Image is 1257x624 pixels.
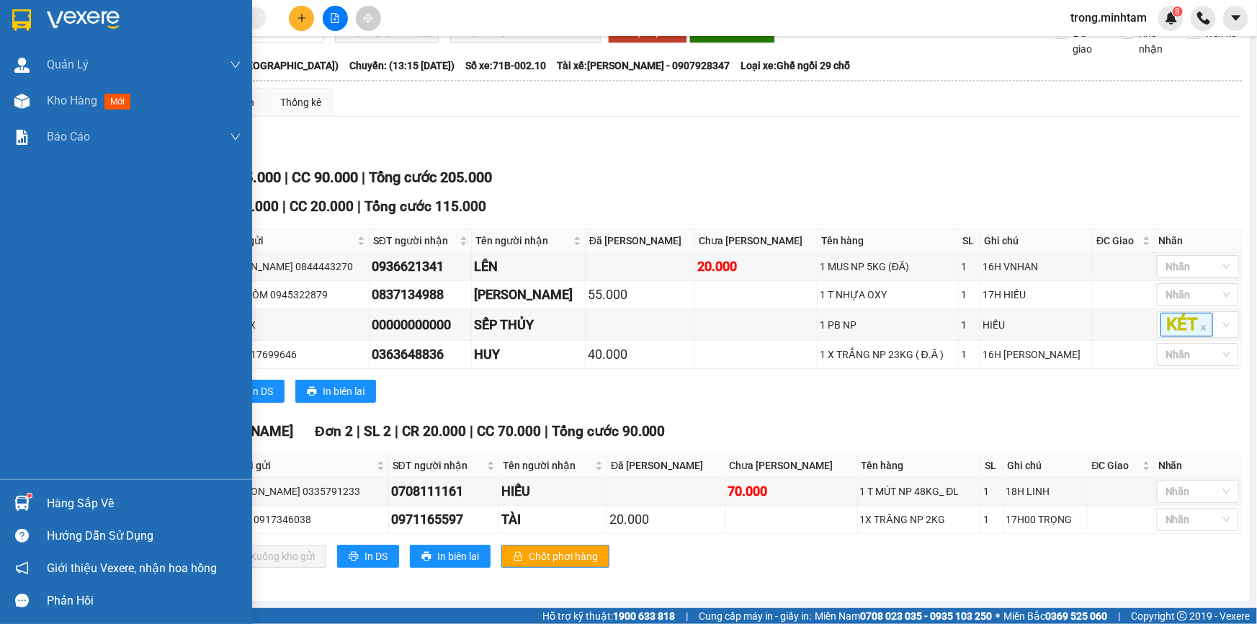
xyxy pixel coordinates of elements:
[47,94,97,107] span: Kho hàng
[395,423,398,440] span: |
[557,58,730,73] span: Tài xế: [PERSON_NAME] - 0907928347
[961,347,978,362] div: 1
[47,590,241,612] div: Phản hồi
[472,281,586,309] td: NGỌC ANH
[996,613,1000,619] span: ⚪️
[820,347,956,362] div: 1 X TRẮNG NP 23KG ( Đ.Ă )
[1096,233,1140,249] span: ĐC Giao
[364,198,486,215] span: Tổng cước 115.000
[499,506,607,534] td: TÀI
[542,608,675,624] span: Hỗ trợ kỹ thuật:
[1175,6,1180,17] span: 8
[357,198,361,215] span: |
[1197,12,1210,24] img: phone-icon
[250,383,273,399] span: In DS
[1133,25,1176,57] span: Kho nhận
[323,6,348,31] button: file-add
[1177,611,1187,621] span: copyright
[983,512,1001,527] div: 1
[47,559,217,577] span: Giới thiệu Vexere, nhận hoa hồng
[421,551,431,563] span: printer
[470,423,473,440] span: |
[588,285,692,305] div: 55.000
[503,458,592,473] span: Tên người nhận
[364,423,391,440] span: SL 2
[474,257,583,277] div: LÊN
[330,13,340,23] span: file-add
[230,59,241,71] span: down
[391,481,497,502] div: 0708111161
[285,169,288,186] span: |
[230,131,241,143] span: down
[349,58,455,73] span: Chuyến: (13:15 [DATE])
[14,58,30,73] img: warehouse-icon
[1158,458,1238,473] div: Nhãn
[216,287,367,303] div: OANH TÔM 0945322879
[15,529,29,543] span: question-circle
[215,198,279,215] span: CR 95.000
[860,512,978,527] div: 1X TRĂNG NP 2KG
[315,423,353,440] span: Đơn 2
[292,169,358,186] span: CC 90.000
[858,454,981,478] th: Tên hàng
[225,458,374,473] span: Người gửi
[290,198,354,215] span: CC 20.000
[472,309,586,341] td: SẾP THỦY
[815,608,992,624] span: Miền Nam
[364,548,388,564] span: In DS
[613,610,675,622] strong: 1900 633 818
[474,344,583,365] div: HUY
[501,509,604,530] div: TÀI
[337,545,399,568] button: printerIn DS
[14,94,30,109] img: warehouse-icon
[282,198,286,215] span: |
[15,594,29,607] span: message
[391,509,497,530] div: 0971165597
[983,259,1091,275] div: 16H VNHAN
[961,287,978,303] div: 1
[607,454,725,478] th: Đã [PERSON_NAME]
[983,317,1091,333] div: HIẾU
[372,344,469,365] div: 0363648836
[297,13,307,23] span: plus
[216,347,367,362] div: LIẾP 0817699646
[699,608,811,624] span: Cung cấp máy in - giấy in:
[356,6,381,31] button: aim
[1230,12,1243,24] span: caret-down
[820,259,956,275] div: 1 MUS NP 5KG (ĐĂ)
[27,494,32,498] sup: 1
[280,94,321,110] div: Thống kê
[1160,313,1213,336] span: KÉT
[47,493,241,514] div: Hàng sắp về
[477,423,541,440] span: CC 70.000
[14,130,30,145] img: solution-icon
[860,610,992,622] strong: 0708 023 035 - 0935 103 250
[981,454,1004,478] th: SL
[369,169,492,186] span: Tổng cước 205.000
[1045,610,1107,622] strong: 0369 525 060
[389,506,500,534] td: 0971165597
[741,58,850,73] span: Loại xe: Ghế ngồi 29 chỗ
[223,512,386,527] div: NGÂN 0917346038
[820,317,956,333] div: 1 PB NP
[529,548,598,564] span: Chốt phơi hàng
[959,229,980,253] th: SL
[370,309,472,341] td: 00000000000
[372,257,469,277] div: 0936621341
[363,13,373,23] span: aim
[216,259,367,275] div: [PERSON_NAME] 0844443270
[586,229,695,253] th: Đã [PERSON_NAME]
[307,386,317,398] span: printer
[1200,324,1207,331] span: close
[1158,233,1238,249] div: Nhãn
[588,344,692,365] div: 40.000
[223,380,285,403] button: printerIn DS
[1003,608,1107,624] span: Miền Bắc
[472,253,586,281] td: LÊN
[1059,9,1158,27] span: trong.minhtam
[389,478,500,506] td: 0708111161
[349,551,359,563] span: printer
[323,383,364,399] span: In biên lai
[728,481,855,502] div: 70.000
[686,608,688,624] span: |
